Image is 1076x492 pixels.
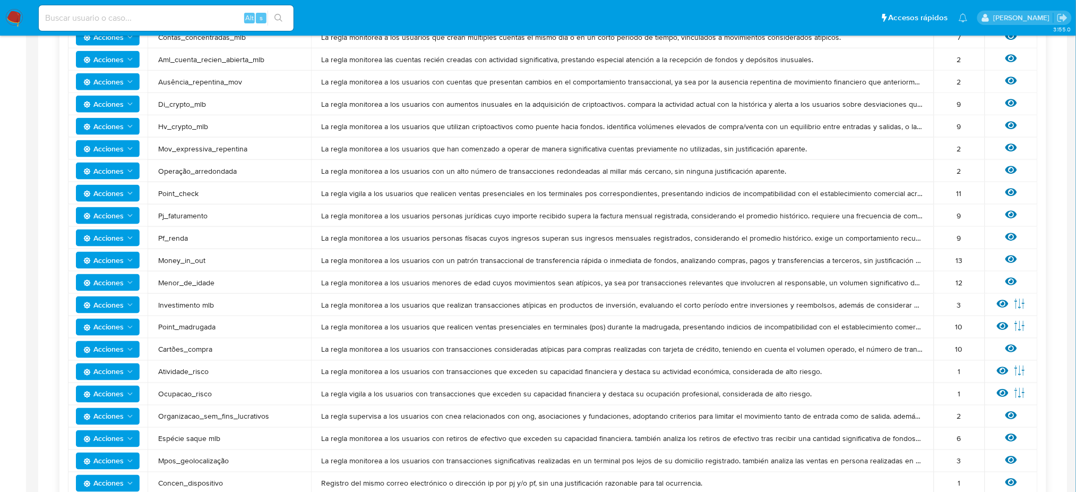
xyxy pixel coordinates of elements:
[993,13,1053,23] p: manuel.flocco@mercadolibre.com
[1057,12,1068,23] a: Salir
[889,12,948,23] span: Accesos rápidos
[1053,25,1071,33] span: 3.155.0
[245,13,254,23] span: Alt
[39,11,294,25] input: Buscar usuario o caso...
[268,11,289,26] button: search-icon
[260,13,263,23] span: s
[959,13,968,22] a: Notificaciones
